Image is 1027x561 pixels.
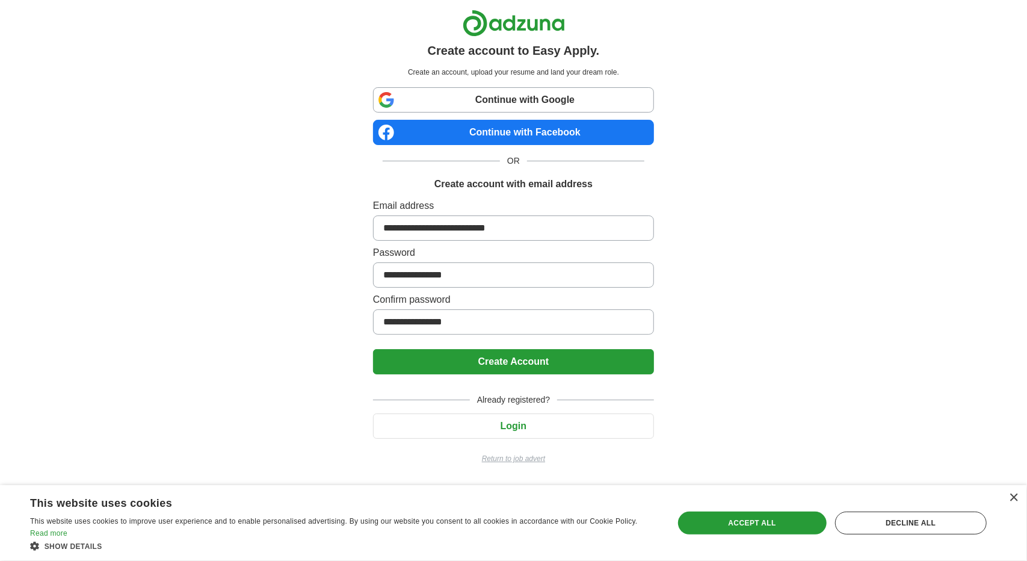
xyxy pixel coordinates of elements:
label: Email address [373,199,654,213]
div: Show details [30,540,655,552]
img: Adzuna logo [463,10,565,37]
h1: Create account to Easy Apply. [428,42,600,60]
span: Show details [45,542,102,551]
a: Continue with Facebook [373,120,654,145]
a: Continue with Google [373,87,654,113]
div: Decline all [835,512,987,535]
div: Close [1009,494,1018,503]
h1: Create account with email address [434,177,593,191]
span: OR [500,155,527,167]
a: Read more, opens a new window [30,529,67,538]
span: Already registered? [470,394,557,406]
button: Create Account [373,349,654,374]
label: Confirm password [373,293,654,307]
a: Return to job advert [373,453,654,464]
div: This website uses cookies [30,492,625,510]
label: Password [373,246,654,260]
button: Login [373,414,654,439]
a: Login [373,421,654,431]
div: Accept all [678,512,827,535]
span: This website uses cookies to improve user experience and to enable personalised advertising. By u... [30,517,638,525]
p: Create an account, upload your resume and land your dream role. [375,67,652,78]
